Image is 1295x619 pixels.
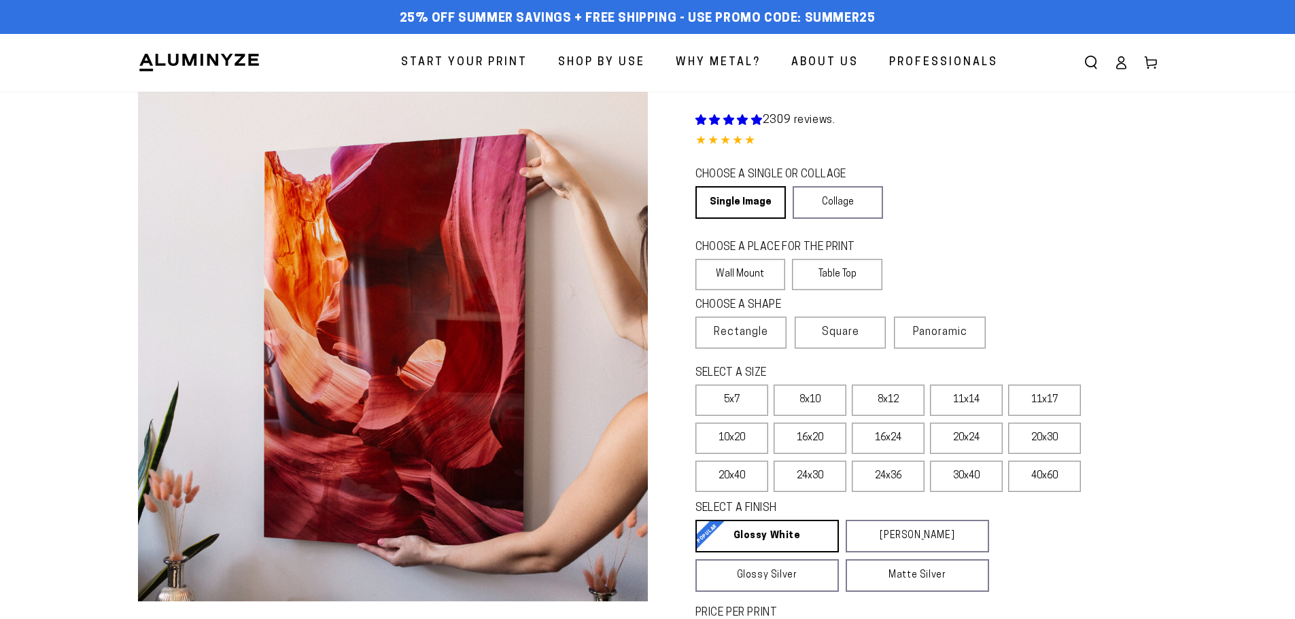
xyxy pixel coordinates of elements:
a: [PERSON_NAME] [846,520,989,552]
span: Why Metal? [676,53,761,73]
label: 40x60 [1008,461,1081,492]
legend: CHOOSE A SHAPE [695,298,872,313]
label: 24x30 [774,461,846,492]
div: 4.85 out of 5.0 stars [695,132,1158,152]
legend: CHOOSE A SINGLE OR COLLAGE [695,167,871,183]
label: 20x40 [695,461,768,492]
summary: Search our site [1076,48,1106,77]
span: Square [822,324,859,340]
label: 11x17 [1008,385,1081,416]
label: 8x10 [774,385,846,416]
label: Table Top [792,259,882,290]
a: Glossy Silver [695,559,839,592]
a: Professionals [879,45,1008,81]
a: Matte Silver [846,559,989,592]
span: Rectangle [714,324,768,340]
legend: CHOOSE A PLACE FOR THE PRINT [695,240,870,255]
label: 30x40 [930,461,1003,492]
span: Shop By Use [558,53,645,73]
label: 20x30 [1008,423,1081,454]
a: Start Your Print [391,45,538,81]
label: 11x14 [930,385,1003,416]
label: 5x7 [695,385,768,416]
label: 10x20 [695,423,768,454]
legend: SELECT A FINISH [695,501,956,516]
label: 20x24 [930,423,1003,454]
img: Aluminyze [138,52,260,73]
label: 16x24 [852,423,925,454]
label: 24x36 [852,461,925,492]
span: 25% off Summer Savings + Free Shipping - Use Promo Code: SUMMER25 [400,12,876,26]
a: Glossy White [695,520,839,552]
a: Collage [793,186,883,219]
a: Shop By Use [548,45,655,81]
span: Start Your Print [401,53,528,73]
a: Why Metal? [666,45,771,81]
label: 8x12 [852,385,925,416]
span: Professionals [889,53,998,73]
a: About Us [781,45,869,81]
label: 16x20 [774,423,846,454]
label: Wall Mount [695,259,786,290]
span: About Us [791,53,859,73]
legend: SELECT A SIZE [695,366,967,381]
a: Single Image [695,186,786,219]
span: Panoramic [913,327,967,338]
